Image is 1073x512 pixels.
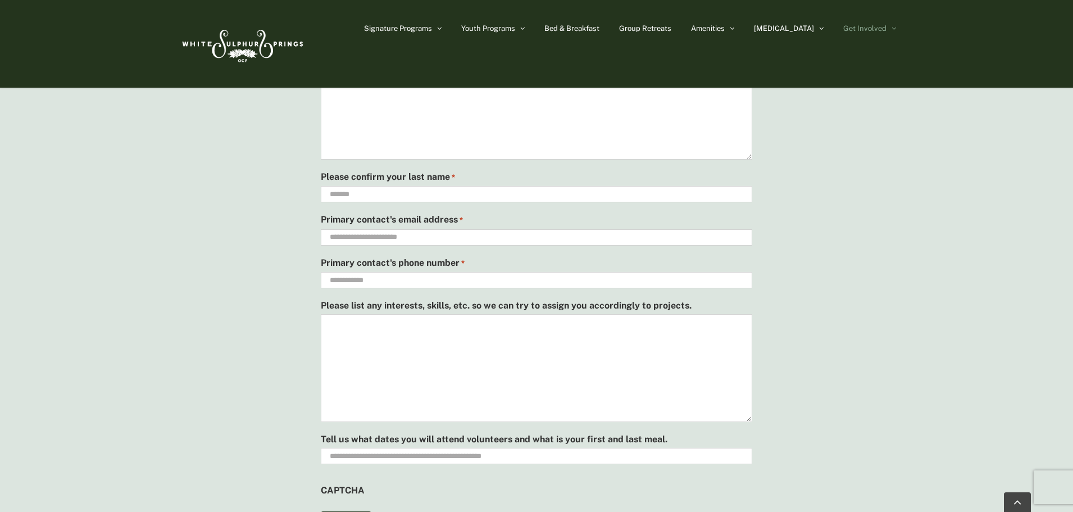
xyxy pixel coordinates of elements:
label: Tell us what dates you will attend volunteers and what is your first and last meal. [321,431,667,447]
label: Primary contact's email address [321,211,463,228]
span: Youth Programs [461,25,515,32]
span: Get Involved [843,25,886,32]
label: CAPTCHA [321,482,365,499]
label: Please list any interests, skills, etc. so we can try to assign you accordingly to projects. [321,297,692,314]
label: Please confirm your last name [321,169,455,185]
span: Amenities [691,25,725,32]
span: Group Retreats [619,25,671,32]
span: Signature Programs [364,25,432,32]
span: Bed & Breakfast [544,25,599,32]
span: [MEDICAL_DATA] [754,25,814,32]
label: Primary contact's phone number [321,255,465,271]
img: White Sulphur Springs Logo [177,17,306,70]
